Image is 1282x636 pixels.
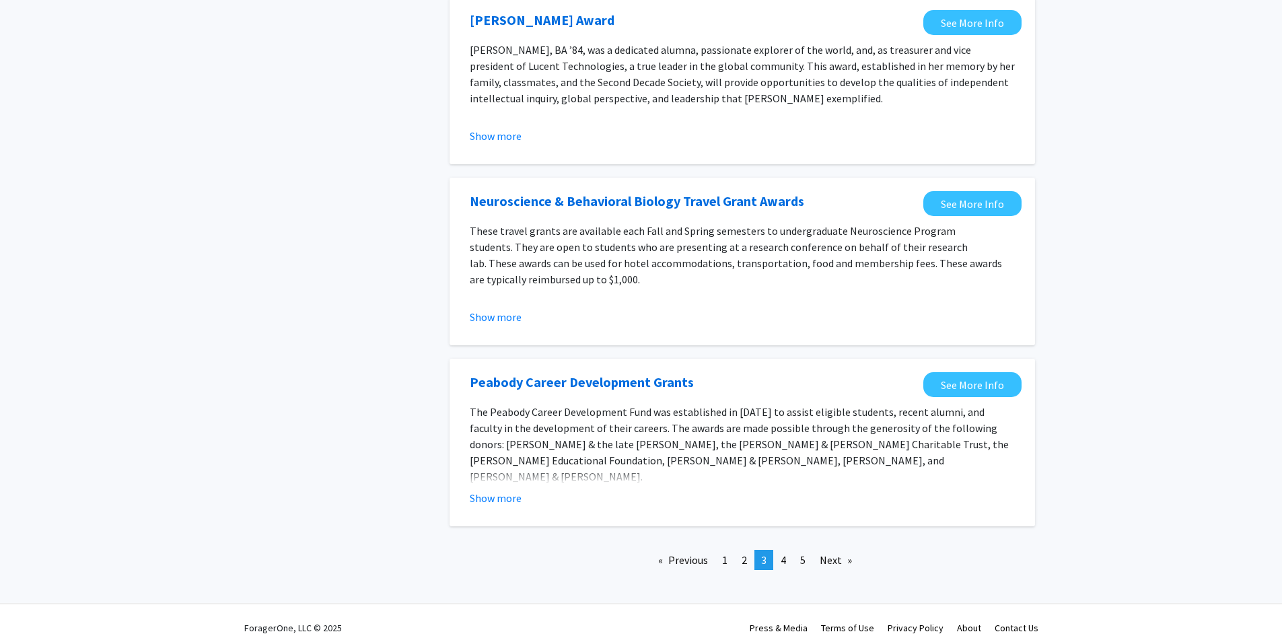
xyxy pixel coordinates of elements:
[923,191,1022,216] a: Opens in a new tab
[470,490,522,506] button: Show more
[995,622,1038,634] a: Contact Us
[470,372,694,392] a: Opens in a new tab
[761,553,767,567] span: 3
[450,550,1035,570] ul: Pagination
[750,622,808,634] a: Press & Media
[957,622,981,634] a: About
[923,372,1022,397] a: Opens in a new tab
[470,404,1015,485] p: The Peabody Career Development Fund was established in [DATE] to assist eligible students, recent...
[821,622,874,634] a: Terms of Use
[470,309,522,325] button: Show more
[651,550,715,570] a: Previous page
[813,550,859,570] a: Next page
[470,10,614,30] a: Opens in a new tab
[470,223,1015,287] p: These travel grants are available each Fall and Spring semesters to undergraduate Neuroscience Pr...
[888,622,943,634] a: Privacy Policy
[470,128,522,144] button: Show more
[722,553,727,567] span: 1
[781,553,786,567] span: 4
[470,42,1015,106] p: [PERSON_NAME], BA ’84, was a dedicated alumna, passionate explorer of the world, and, as treasure...
[470,191,804,211] a: Opens in a new tab
[10,575,57,626] iframe: Chat
[800,553,806,567] span: 5
[923,10,1022,35] a: Opens in a new tab
[742,553,747,567] span: 2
